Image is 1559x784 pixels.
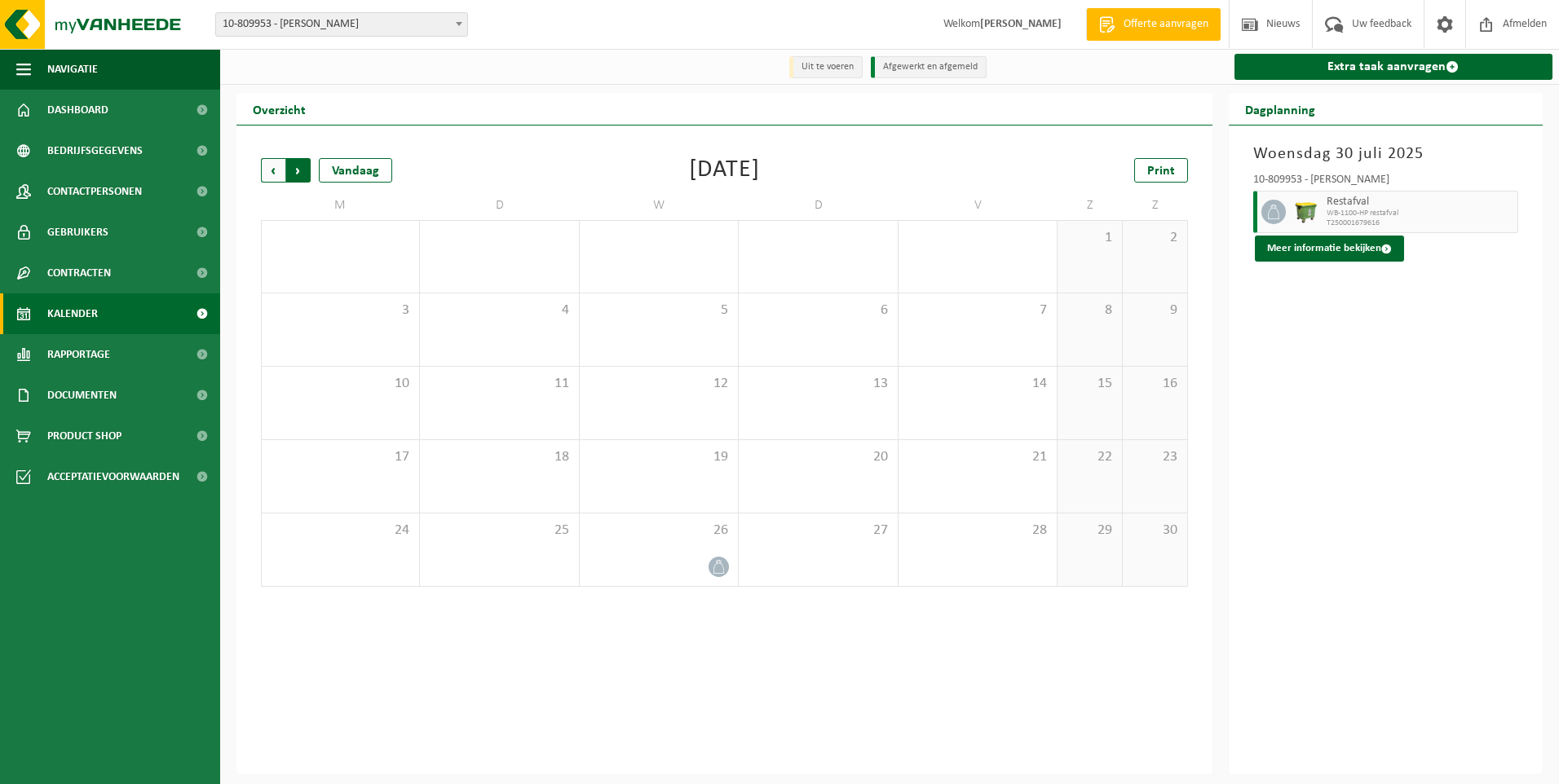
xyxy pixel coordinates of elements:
[1253,142,1519,166] h3: Woensdag 30 juli 2025
[1123,191,1188,220] td: Z
[588,522,730,540] span: 26
[1255,236,1404,262] button: Meer informatie bekijken
[1229,93,1332,125] h2: Dagplanning
[1147,165,1175,178] span: Print
[215,12,468,37] span: 10-809953 - VANSTEELANT PATRICK - TORHOUT
[789,56,863,78] li: Uit te voeren
[47,90,108,130] span: Dashboard
[907,302,1049,319] span: 7
[1131,229,1179,247] span: 2
[47,212,108,253] span: Gebruikers
[588,448,730,466] span: 19
[1058,191,1123,220] td: Z
[428,522,570,540] span: 25
[47,293,98,334] span: Kalender
[747,448,889,466] span: 20
[747,522,889,540] span: 27
[1327,218,1514,228] span: T250001679616
[747,302,889,319] span: 6
[270,448,411,466] span: 17
[899,191,1058,220] td: V
[1131,448,1179,466] span: 23
[1134,158,1188,183] a: Print
[871,56,987,78] li: Afgewerkt en afgemeld
[1294,200,1318,224] img: WB-1100-HPE-GN-51
[428,448,570,466] span: 18
[428,375,570,393] span: 11
[1066,522,1114,540] span: 29
[261,158,285,183] span: Vorige
[319,158,392,183] div: Vandaag
[1131,522,1179,540] span: 30
[216,13,467,36] span: 10-809953 - VANSTEELANT PATRICK - TORHOUT
[47,171,142,212] span: Contactpersonen
[1066,375,1114,393] span: 15
[47,456,179,497] span: Acceptatievoorwaarden
[689,158,760,183] div: [DATE]
[739,191,898,220] td: D
[1327,209,1514,218] span: WB-1100-HP restafval
[1234,54,1553,80] a: Extra taak aanvragen
[1327,196,1514,209] span: Restafval
[286,158,311,183] span: Volgende
[261,191,420,220] td: M
[47,334,110,375] span: Rapportage
[47,253,111,293] span: Contracten
[980,18,1062,30] strong: [PERSON_NAME]
[1120,16,1212,33] span: Offerte aanvragen
[47,416,121,456] span: Product Shop
[47,375,117,416] span: Documenten
[1253,174,1519,191] div: 10-809953 - [PERSON_NAME]
[907,522,1049,540] span: 28
[747,375,889,393] span: 13
[1066,229,1114,247] span: 1
[588,375,730,393] span: 12
[428,302,570,319] span: 4
[47,130,143,171] span: Bedrijfsgegevens
[1131,375,1179,393] span: 16
[580,191,739,220] td: W
[1131,302,1179,319] span: 9
[270,375,411,393] span: 10
[270,522,411,540] span: 24
[907,375,1049,393] span: 14
[588,302,730,319] span: 5
[270,302,411,319] span: 3
[236,93,322,125] h2: Overzicht
[907,448,1049,466] span: 21
[420,191,579,220] td: D
[1086,8,1221,41] a: Offerte aanvragen
[1066,302,1114,319] span: 8
[1066,448,1114,466] span: 22
[47,49,98,90] span: Navigatie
